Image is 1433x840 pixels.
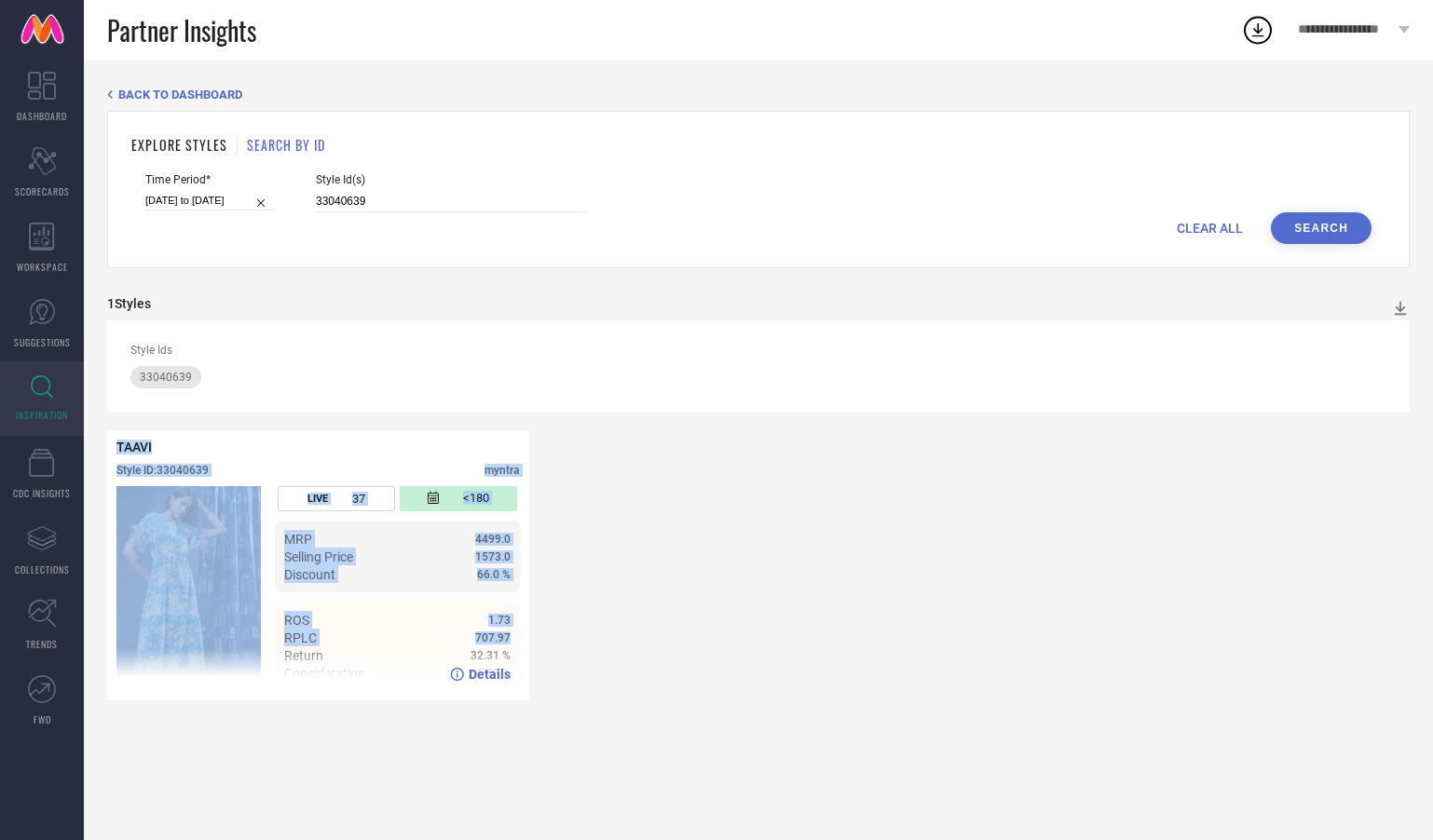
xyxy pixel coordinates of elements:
[316,191,586,212] input: Enter comma separated style ids e.g. 12345, 67890
[284,630,317,645] span: RPLC
[17,260,68,274] span: WORKSPACE
[284,549,353,564] span: Selling Price
[140,371,192,384] span: 33040639
[475,533,511,546] span: 4499.0
[116,486,261,691] div: Click to view image
[107,11,256,49] span: Partner Insights
[1177,221,1243,236] span: CLEAR ALL
[284,532,312,547] span: MRP
[116,464,209,477] div: Style ID: 33040639
[1271,212,1372,244] button: Search
[477,568,511,581] span: 66.0 %
[17,109,67,123] span: DASHBOARD
[475,631,511,644] span: 707.97
[484,464,520,477] div: myntra
[316,173,586,186] span: Style Id(s)
[116,486,261,691] img: Style preview image
[15,562,70,576] span: COLLECTIONS
[284,567,335,582] span: Discount
[26,637,58,651] span: TRENDS
[130,344,1386,357] div: Style Ids
[278,486,395,511] div: Number of days the style has been live on the platform
[400,486,517,511] div: Number of days since the style was first listed on the platform
[469,667,511,682] span: Details
[475,550,511,563] span: 1573.0
[450,667,511,682] a: Details
[131,135,227,155] h1: EXPLORE STYLES
[118,88,242,102] span: BACK TO DASHBOARD
[15,184,70,198] span: SCORECARDS
[488,614,511,627] span: 1.73
[16,408,68,422] span: INSPIRATION
[1241,13,1275,47] div: Open download list
[247,135,325,155] h1: SEARCH BY ID
[284,613,309,628] span: ROS
[145,173,274,186] span: Time Period*
[463,491,489,507] span: <180
[307,493,328,505] span: LIVE
[107,88,1410,102] div: Back TO Dashboard
[34,712,51,726] span: FWD
[13,486,71,500] span: CDC INSIGHTS
[107,296,151,311] div: 1 Styles
[116,440,152,454] span: TAAVI
[352,492,365,506] span: 37
[14,335,71,349] span: SUGGESTIONS
[145,191,274,210] input: Select time period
